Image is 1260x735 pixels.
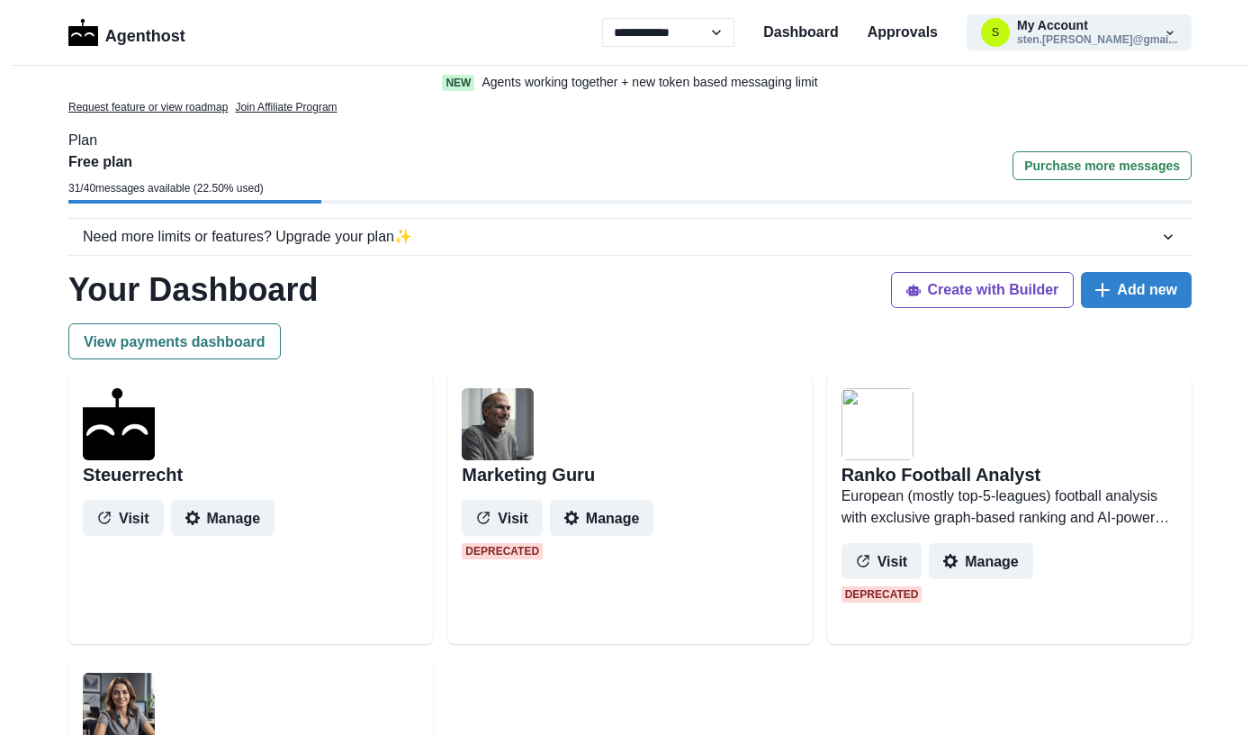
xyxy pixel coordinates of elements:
[462,543,543,559] span: Deprecated
[462,464,595,485] h2: Marketing Guru
[841,464,1041,485] h2: Ranko Football Analyst
[83,226,1159,248] div: Need more limits or features? Upgrade your plan ✨
[68,17,185,49] a: LogoAgenthost
[404,73,856,92] a: NewAgents working together + new token based messaging limit
[868,22,938,43] a: Approvals
[462,388,534,460] img: user%2F1403%2F2741d179-90e3-44f6-be98-795023708145
[171,500,275,536] button: Manage
[105,17,185,49] p: Agenthost
[1012,151,1192,200] a: Purchase more messages
[68,99,228,115] a: Request feature or view roadmap
[841,388,913,460] img: user%2F1403%2Ff5a8ab6c-de74-4a7b-a08e-8f551ea614c9
[68,19,98,46] img: Logo
[83,500,164,536] button: Visit
[68,323,281,359] button: View payments dashboard
[235,99,337,115] a: Join Affiliate Program
[68,180,264,196] p: 31 / 40 messages available ( 22.50 % used)
[841,485,1177,529] p: European (mostly top-5-leagues) football analysis with exclusive graph-based ranking and AI-power...
[1081,272,1192,308] button: Add new
[68,219,1192,255] button: Need more limits or features? Upgrade your plan✨
[1012,151,1192,180] button: Purchase more messages
[83,464,183,485] h2: Steuerrecht
[481,73,817,92] p: Agents working together + new token based messaging limit
[891,272,1075,308] button: Create with Builder
[68,130,1192,151] p: Plan
[967,14,1192,50] button: sten.ruediger@gmail.comMy Accountsten.[PERSON_NAME]@gmai...
[763,22,839,43] a: Dashboard
[68,151,264,173] p: Free plan
[841,543,922,579] button: Visit
[550,500,654,536] button: Manage
[929,543,1033,579] button: Manage
[442,75,474,91] span: New
[68,270,318,309] h1: Your Dashboard
[462,500,543,536] button: Visit
[83,388,155,460] img: agenthostmascotdark.ico
[841,586,922,603] span: Deprecated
